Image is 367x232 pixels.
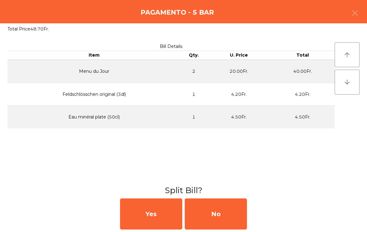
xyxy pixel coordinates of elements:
[181,60,207,83] td: 2
[7,26,30,32] span: Total Price
[181,83,207,106] td: 1
[271,83,335,106] td: 4.20Fr.
[120,198,182,230] div: Yes
[271,60,335,83] td: 40.00Fr.
[343,51,351,58] i: arrow_upward
[181,106,207,128] td: 1
[271,51,335,60] th: Total
[207,60,271,83] td: 20.00Fr.
[271,106,335,128] td: 4.50Fr.
[7,51,181,60] th: Item
[207,83,271,106] td: 4.20Fr.
[5,185,362,196] h3: Split Bill?
[7,60,181,83] td: Menu du Jour
[160,44,182,49] span: Bill Details
[141,8,214,17] h4: Pagamento - 5 BAR
[7,106,181,128] td: Eau minéral plate (50cl)
[7,83,181,106] td: Feldschlösschen original (3dl)
[343,78,351,86] i: arrow_downward
[335,42,360,67] button: arrow_upward
[181,51,207,60] th: Qty.
[207,51,271,60] th: U. Price
[335,70,360,95] button: arrow_downward
[207,106,271,128] td: 4.50Fr.
[30,26,49,32] span: 48.70Fr.
[185,198,247,230] div: No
